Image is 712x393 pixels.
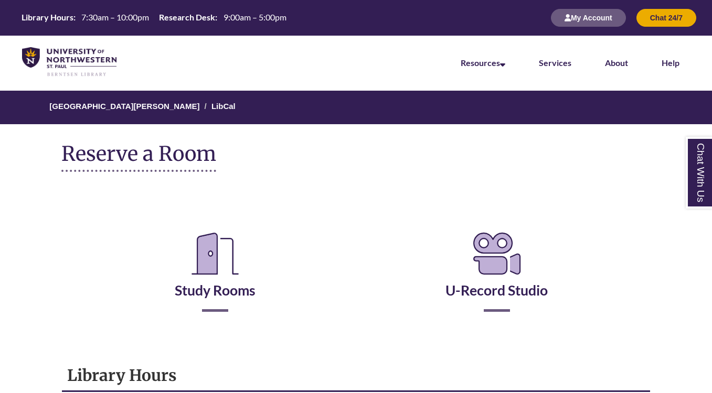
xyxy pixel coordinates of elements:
[17,12,290,24] a: Hours Today
[61,143,216,172] h1: Reserve a Room
[81,12,149,22] span: 7:30am – 10:00pm
[636,9,696,27] button: Chat 24/7
[605,58,628,68] a: About
[155,12,219,23] th: Research Desk:
[49,102,199,111] a: [GEOGRAPHIC_DATA][PERSON_NAME]
[61,198,651,343] div: Reserve a Room
[175,256,256,299] a: Study Rooms
[551,9,626,27] button: My Account
[67,365,645,385] h1: Library Hours
[17,12,290,23] table: Hours Today
[461,58,505,68] a: Resources
[636,13,696,22] a: Chat 24/7
[662,58,679,68] a: Help
[224,12,286,22] span: 9:00am – 5:00pm
[539,58,571,68] a: Services
[22,47,116,77] img: UNWSP Library Logo
[61,91,651,124] nav: Breadcrumb
[211,102,236,111] a: LibCal
[17,12,77,23] th: Library Hours:
[445,256,548,299] a: U-Record Studio
[551,13,626,22] a: My Account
